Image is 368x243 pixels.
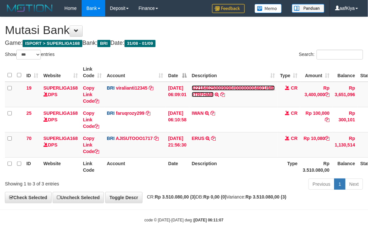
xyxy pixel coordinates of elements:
[189,157,277,176] th: Description
[192,111,204,116] a: IWAN
[144,218,224,222] small: code © [DATE]-[DATE] dwg |
[166,107,189,132] td: [DATE] 06:10:58
[5,50,55,60] label: Show entries
[146,111,150,116] a: Copy faruqrozy299 to clipboard
[23,40,82,47] span: ISPORT > SUPERLIGA168
[26,136,32,141] span: 70
[107,111,115,116] span: BRI
[97,40,110,47] span: BRI
[116,111,144,116] a: faruqrozy299
[41,132,80,157] td: DPS
[43,85,78,91] a: SUPERLIGA168
[107,136,115,141] span: BRI
[41,107,80,132] td: DPS
[345,179,363,190] a: Next
[292,4,325,13] img: panduan.png
[83,85,99,104] a: Copy Link Code
[104,157,166,176] th: Account
[80,157,104,176] th: Link Code
[300,82,332,107] td: Rp 3,400,000
[5,178,148,187] div: Showing 1 to 3 of 3 entries
[149,85,153,91] a: Copy viralianti12345 to clipboard
[155,194,196,200] strong: Rp 3.510.080,00 (3)
[24,157,41,176] th: ID
[255,4,282,13] img: Button%20Memo.svg
[325,136,330,141] a: Copy Rp 10,080 to clipboard
[334,179,345,190] a: 1
[41,157,80,176] th: Website
[144,194,287,200] span: CR: DB: Variance:
[221,92,225,97] a: Copy 5221840250009090#000000004601#MP #TRFHMB to clipboard
[332,157,358,176] th: Balance
[26,111,32,116] span: 25
[43,136,78,141] a: SUPERLIGA168
[325,92,330,97] a: Copy Rp 3,400,000 to clipboard
[83,111,99,129] a: Copy Link Code
[104,63,166,82] th: Account: activate to sort column ascending
[245,194,286,200] strong: Rp 3.510.080,00 (3)
[26,85,32,91] span: 19
[277,157,300,176] th: Type
[53,192,104,203] a: Uncheck Selected
[43,111,78,116] a: SUPERLIGA168
[5,3,55,13] img: MOTION_logo.png
[291,136,298,141] span: CR
[125,40,156,47] span: 31/08 - 01/09
[203,194,226,200] strong: Rp 0,00 (0)
[332,107,358,132] td: Rp 300,101
[41,82,80,107] td: DPS
[299,50,363,60] label: Search:
[192,136,205,141] a: ERUS
[194,218,224,222] strong: [DATE] 06:11:07
[300,157,332,176] th: Rp 3.510.080,00
[41,63,80,82] th: Website: activate to sort column ascending
[291,111,298,116] span: CR
[116,136,153,141] a: AJISUTOOO1717
[300,107,332,132] td: Rp 100,000
[192,85,275,97] a: 5221840250009090#000000004601#MP #TRFHMB
[107,85,115,91] span: BRI
[5,24,363,37] h1: Mutasi Bank
[5,192,52,203] a: Check Selected
[166,63,189,82] th: Date: activate to sort column descending
[325,117,330,122] a: Copy Rp 100,000 to clipboard
[332,63,358,82] th: Balance
[83,136,99,154] a: Copy Link Code
[189,63,277,82] th: Description: activate to sort column ascending
[166,132,189,157] td: [DATE] 21:56:30
[309,179,335,190] a: Previous
[212,4,245,13] img: Feedback.jpg
[5,40,363,46] h4: Game: Bank: Date:
[166,157,189,176] th: Date
[211,136,216,141] a: Copy ERUS to clipboard
[277,63,300,82] th: Type: activate to sort column ascending
[80,63,104,82] th: Link Code: activate to sort column ascending
[210,111,215,116] a: Copy IWAN to clipboard
[16,50,41,60] select: Showentries
[166,82,189,107] td: [DATE] 06:09:01
[300,132,332,157] td: Rp 10,080
[154,136,159,141] a: Copy AJISUTOOO1717 to clipboard
[24,63,41,82] th: ID: activate to sort column ascending
[317,50,363,60] input: Search:
[105,192,142,203] a: Toggle Descr
[300,63,332,82] th: Amount: activate to sort column ascending
[332,132,358,157] td: Rp 1,130,514
[291,85,298,91] span: CR
[116,85,148,91] a: viralianti12345
[332,82,358,107] td: Rp 3,651,096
